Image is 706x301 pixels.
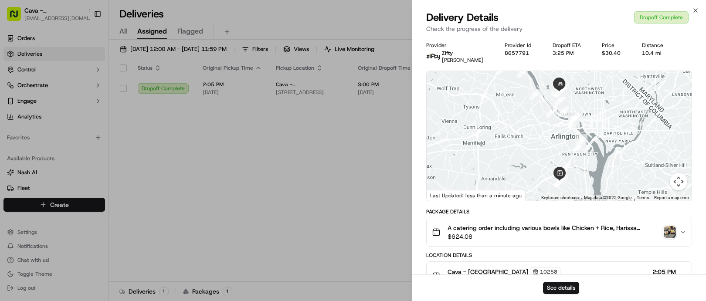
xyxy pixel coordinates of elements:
div: 31 [568,117,579,129]
div: Distance [642,42,671,49]
span: [PERSON_NAME] [442,57,483,64]
button: Map camera controls [670,173,687,190]
button: 8657791 [505,50,529,57]
p: Check the progress of the delivery [426,24,692,33]
img: Google [429,189,458,201]
div: Price [602,42,628,49]
div: Last Updated: less than a minute ago [427,190,526,201]
div: 35 [555,94,566,105]
div: 10.4 mi [642,50,671,57]
div: 36 [551,85,562,96]
span: Cava - [GEOGRAPHIC_DATA] [448,267,528,276]
div: Dropoff ETA [553,42,588,49]
div: 16 [574,139,586,151]
button: Keyboard shortcuts [541,195,579,201]
div: 28 [554,176,566,187]
button: Cava - [GEOGRAPHIC_DATA]102582:05 PM [427,262,692,291]
div: 33 [569,112,580,124]
div: 12 [517,67,528,78]
div: 34 [558,106,569,117]
div: 49 [555,86,566,97]
div: 14 [546,106,557,117]
div: Package Details [426,208,692,215]
div: $30.40 [602,50,628,57]
span: Delivery Details [426,10,499,24]
div: Provider [426,42,491,49]
div: 3:25 PM [553,50,588,57]
div: Location Details [426,252,692,259]
span: 10258 [540,268,557,275]
div: 17 [559,163,570,174]
div: 13 [529,89,540,100]
a: Open this area in Google Maps (opens a new window) [429,189,458,201]
img: zifty-logo-trans-sq.png [426,50,440,64]
span: Map data ©2025 Google [584,195,631,200]
div: Provider Id [505,42,539,49]
span: 2:05 PM [652,267,676,276]
div: 24 [554,175,565,186]
span: $624.08 [448,232,660,241]
div: 48 [554,86,566,97]
button: A catering order including various bowls like Chicken + Rice, Harissa Avocado, Steak + Harissa, G... [427,218,692,246]
span: A catering order including various bowls like Chicken + Rice, Harissa Avocado, Steak + Harissa, G... [448,223,660,232]
div: 30 [576,134,587,145]
div: 32 [568,113,580,125]
a: Terms (opens in new tab) [637,195,649,200]
img: photo_proof_of_delivery image [664,226,676,238]
p: Zifty [442,50,483,57]
button: See details [543,282,579,294]
a: Report a map error [654,195,689,200]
